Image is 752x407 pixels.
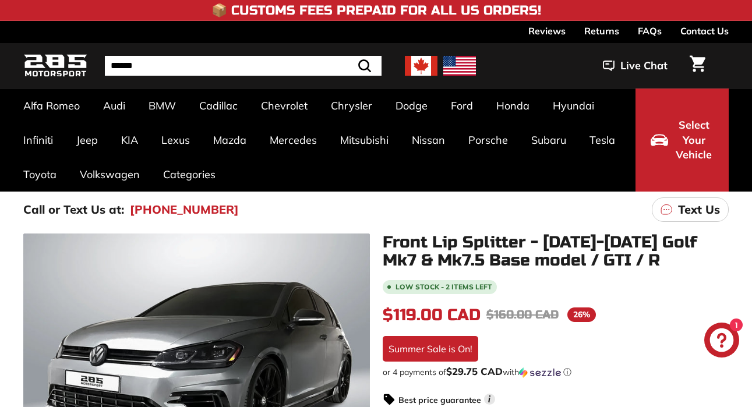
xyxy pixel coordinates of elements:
[383,305,481,325] span: $119.00 CAD
[457,123,520,157] a: Porsche
[384,89,439,123] a: Dodge
[12,157,68,192] a: Toyota
[484,394,495,405] span: i
[485,89,541,123] a: Honda
[202,123,258,157] a: Mazda
[150,123,202,157] a: Lexus
[68,157,151,192] a: Volkswagen
[567,307,596,322] span: 26%
[588,51,683,80] button: Live Chat
[620,58,668,73] span: Live Chat
[528,21,566,41] a: Reviews
[23,52,87,80] img: Logo_285_Motorsport_areodynamics_components
[701,323,743,360] inbox-online-store-chat: Shopify online store chat
[400,123,457,157] a: Nissan
[638,21,662,41] a: FAQs
[12,89,91,123] a: Alfa Romeo
[680,21,729,41] a: Contact Us
[151,157,227,192] a: Categories
[678,201,720,218] p: Text Us
[383,366,729,378] div: or 4 payments of with
[674,118,714,162] span: Select Your Vehicle
[398,395,481,405] strong: Best price guarantee
[249,89,319,123] a: Chevrolet
[446,365,503,377] span: $29.75 CAD
[188,89,249,123] a: Cadillac
[137,89,188,123] a: BMW
[383,233,729,270] h1: Front Lip Splitter - [DATE]-[DATE] Golf Mk7 & Mk7.5 Base model / GTI / R
[439,89,485,123] a: Ford
[683,46,712,86] a: Cart
[520,123,578,157] a: Subaru
[541,89,606,123] a: Hyundai
[329,123,400,157] a: Mitsubishi
[652,197,729,222] a: Text Us
[130,201,239,218] a: [PHONE_NUMBER]
[636,89,729,192] button: Select Your Vehicle
[383,366,729,378] div: or 4 payments of$29.75 CADwithSezzle Click to learn more about Sezzle
[584,21,619,41] a: Returns
[23,201,124,218] p: Call or Text Us at:
[12,123,65,157] a: Infiniti
[105,56,382,76] input: Search
[258,123,329,157] a: Mercedes
[211,3,541,17] h4: 📦 Customs Fees Prepaid for All US Orders!
[65,123,110,157] a: Jeep
[383,336,478,362] div: Summer Sale is On!
[396,284,492,291] span: Low stock - 2 items left
[486,307,559,322] span: $160.00 CAD
[578,123,627,157] a: Tesla
[91,89,137,123] a: Audi
[319,89,384,123] a: Chrysler
[110,123,150,157] a: KIA
[519,367,561,378] img: Sezzle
